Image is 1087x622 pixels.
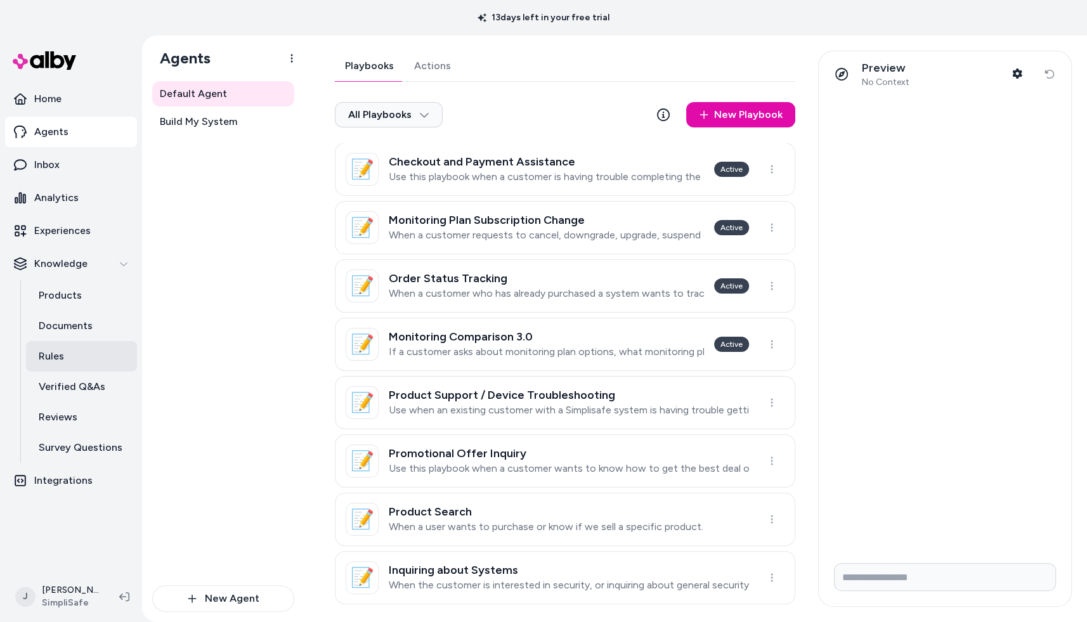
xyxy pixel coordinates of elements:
p: When a user wants to purchase or know if we sell a specific product. [389,521,703,533]
span: All Playbooks [348,108,429,121]
a: 📝Order Status TrackingWhen a customer who has already purchased a system wants to track or change... [335,259,795,313]
h3: Product Support / Device Troubleshooting [389,389,749,401]
div: 📝 [346,561,379,594]
a: Integrations [5,465,137,496]
a: Rules [26,341,137,372]
p: Documents [39,318,93,334]
button: Knowledge [5,249,137,279]
a: Analytics [5,183,137,213]
p: When the customer is interested in security, or inquiring about general security system topics. [389,579,749,592]
p: Inbox [34,157,60,172]
p: Use this playbook when a customer is having trouble completing the checkout process to purchase t... [389,171,704,183]
h3: Order Status Tracking [389,272,704,285]
a: New Playbook [686,102,795,127]
div: Active [714,220,749,235]
p: Verified Q&As [39,379,105,394]
div: 📝 [346,386,379,419]
h3: Checkout and Payment Assistance [389,155,704,168]
a: 📝Monitoring Plan Subscription ChangeWhen a customer requests to cancel, downgrade, upgrade, suspe... [335,201,795,254]
span: SimpliSafe [42,597,99,609]
p: Preview [862,61,909,75]
span: J [15,586,36,607]
p: Integrations [34,473,93,488]
h3: Product Search [389,505,703,518]
div: 📝 [346,444,379,477]
p: Use when an existing customer with a Simplisafe system is having trouble getting a specific devic... [389,404,749,417]
h1: Agents [150,49,211,68]
a: 📝Product SearchWhen a user wants to purchase or know if we sell a specific product. [335,493,795,546]
p: Home [34,91,62,107]
div: 📝 [346,328,379,361]
p: Use this playbook when a customer wants to know how to get the best deal or promo available. [389,462,749,475]
p: Products [39,288,82,303]
a: Experiences [5,216,137,246]
input: Write your prompt here [834,563,1056,591]
div: Active [714,162,749,177]
a: Agents [5,117,137,147]
a: 📝Promotional Offer InquiryUse this playbook when a customer wants to know how to get the best dea... [335,434,795,488]
p: [PERSON_NAME] [42,584,99,597]
p: Knowledge [34,256,88,271]
a: Default Agent [152,81,294,107]
button: All Playbooks [335,102,443,127]
p: When a customer who has already purchased a system wants to track or change the status of their e... [389,287,704,300]
div: 📝 [346,211,379,244]
h3: Inquiring about Systems [389,564,749,576]
div: Active [714,337,749,352]
a: Products [26,280,137,311]
div: 📝 [346,269,379,302]
a: 📝Monitoring Comparison 3.0If a customer asks about monitoring plan options, what monitoring plans... [335,318,795,371]
img: alby Logo [13,51,76,70]
span: No Context [862,77,909,88]
a: Documents [26,311,137,341]
a: Reviews [26,402,137,432]
p: Experiences [34,223,91,238]
a: 📝Product Support / Device TroubleshootingUse when an existing customer with a Simplisafe system i... [335,376,795,429]
button: Actions [404,51,461,81]
button: New Agent [152,585,294,612]
a: Inbox [5,150,137,180]
a: Build My System [152,109,294,134]
a: 📝Inquiring about SystemsWhen the customer is interested in security, or inquiring about general s... [335,551,795,604]
span: Build My System [160,114,237,129]
p: When a customer requests to cancel, downgrade, upgrade, suspend or change their monitoring plan s... [389,229,704,242]
h3: Monitoring Plan Subscription Change [389,214,704,226]
p: 13 days left in your free trial [470,11,617,24]
p: Agents [34,124,68,139]
p: If a customer asks about monitoring plan options, what monitoring plans are available, or monitor... [389,346,704,358]
a: Survey Questions [26,432,137,463]
button: Playbooks [335,51,404,81]
a: Verified Q&As [26,372,137,402]
p: Survey Questions [39,440,122,455]
h3: Promotional Offer Inquiry [389,447,749,460]
div: 📝 [346,503,379,536]
div: Active [714,278,749,294]
p: Rules [39,349,64,364]
a: 📝Checkout and Payment AssistanceUse this playbook when a customer is having trouble completing th... [335,143,795,196]
span: Default Agent [160,86,227,101]
p: Analytics [34,190,79,205]
h3: Monitoring Comparison 3.0 [389,330,704,343]
div: 📝 [346,153,379,186]
button: J[PERSON_NAME]SimpliSafe [8,576,109,617]
a: Home [5,84,137,114]
p: Reviews [39,410,77,425]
